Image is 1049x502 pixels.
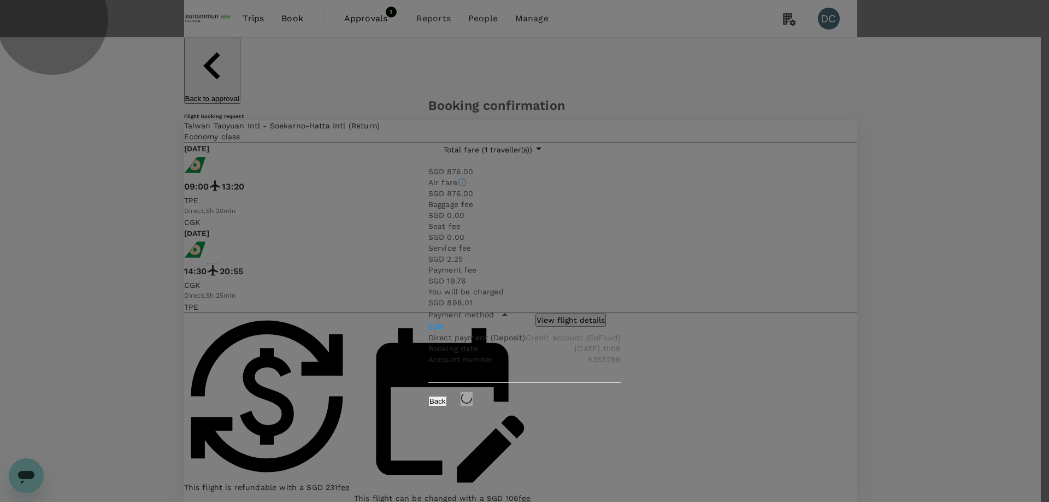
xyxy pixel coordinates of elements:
div: S353296 [588,354,621,365]
div: Credit account (GoFluid) [526,332,621,343]
p: SGD 2.25 [428,253,621,264]
p: Payment method [428,309,494,320]
h3: Booking confirmation [428,96,621,116]
p: SGD 19.76 [428,275,621,286]
button: Back [428,396,447,406]
p: SGD 0.00 [428,210,621,221]
p: Total fare (1 traveller(s)) [444,144,532,155]
div: Direct payment (Deposit) [428,332,526,343]
p: Seat fee [428,221,461,232]
div: [DATE] 11:09 [575,343,621,354]
div: Account number [428,354,588,365]
p: You will be charged [428,286,621,297]
p: Baggage fee [428,199,474,210]
p: Air fare [428,177,457,188]
p: SGD 876.00 [428,166,621,177]
div: Edit [428,321,621,332]
p: Payment fee [428,264,621,275]
p: SGD 876.00 [428,188,621,199]
p: Service fee [428,243,621,253]
p: SGD 898.01 [428,297,621,308]
p: SGD 0.00 [428,232,621,243]
div: Booking date [428,343,575,354]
